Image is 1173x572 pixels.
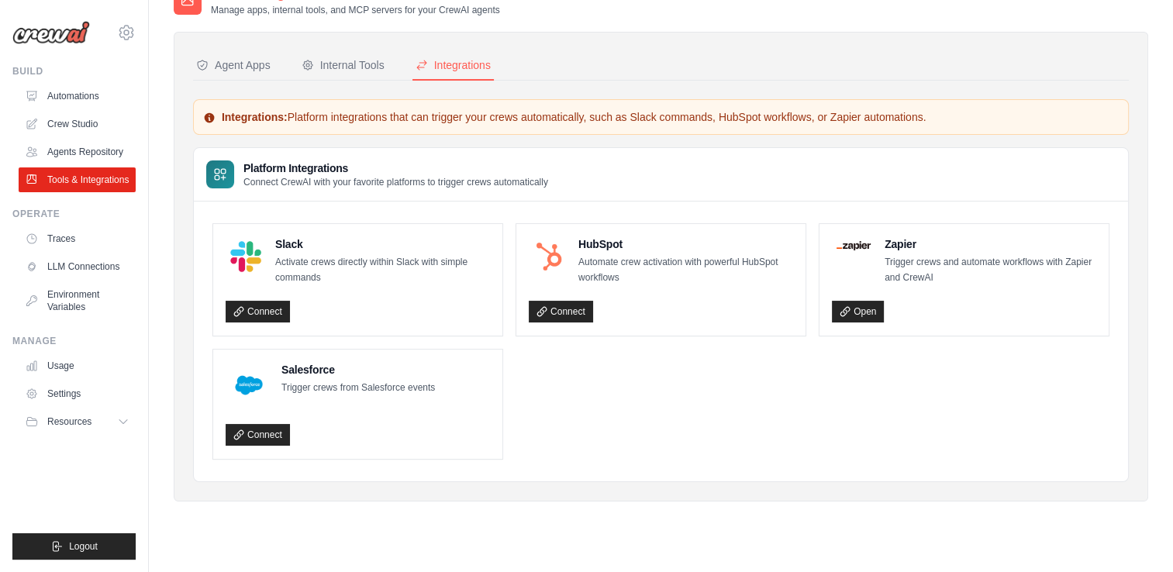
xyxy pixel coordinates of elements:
a: Crew Studio [19,112,136,136]
h4: Slack [275,236,490,252]
button: Integrations [412,51,494,81]
a: Usage [19,353,136,378]
img: Salesforce Logo [230,367,267,404]
p: Activate crews directly within Slack with simple commands [275,255,490,285]
button: Internal Tools [298,51,388,81]
a: Tools & Integrations [19,167,136,192]
p: Connect CrewAI with your favorite platforms to trigger crews automatically [243,176,548,188]
div: Manage [12,335,136,347]
strong: Integrations: [222,111,288,123]
span: Resources [47,415,91,428]
h4: Salesforce [281,362,435,377]
a: Connect [226,424,290,446]
button: Logout [12,533,136,560]
a: Traces [19,226,136,251]
a: Automations [19,84,136,109]
button: Resources [19,409,136,434]
h3: Platform Integrations [243,160,548,176]
a: LLM Connections [19,254,136,279]
h4: Zapier [885,236,1096,252]
div: Build [12,65,136,78]
span: Logout [69,540,98,553]
div: Agent Apps [196,57,271,73]
a: Agents Repository [19,140,136,164]
a: Environment Variables [19,282,136,319]
a: Connect [226,301,290,322]
p: Trigger crews and automate workflows with Zapier and CrewAI [885,255,1096,285]
div: Operate [12,208,136,220]
button: Agent Apps [193,51,274,81]
img: HubSpot Logo [533,241,564,272]
p: Automate crew activation with powerful HubSpot workflows [578,255,793,285]
p: Platform integrations that can trigger your crews automatically, such as Slack commands, HubSpot ... [203,109,1119,125]
h4: HubSpot [578,236,793,252]
p: Trigger crews from Salesforce events [281,381,435,396]
a: Settings [19,381,136,406]
a: Connect [529,301,593,322]
p: Manage apps, internal tools, and MCP servers for your CrewAI agents [211,4,500,16]
a: Open [832,301,884,322]
div: Internal Tools [302,57,385,73]
div: Integrations [416,57,491,73]
img: Logo [12,21,90,44]
img: Slack Logo [230,241,261,272]
img: Zapier Logo [837,241,871,250]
